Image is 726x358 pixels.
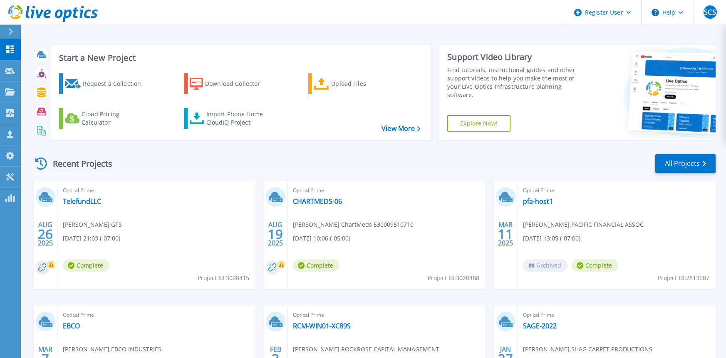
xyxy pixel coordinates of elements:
[447,66,587,99] div: Find tutorials, instructional guides and other support videos to help you make the most of your L...
[293,186,481,195] span: Optical Prime
[59,53,420,63] h3: Start a New Project
[63,220,122,229] span: [PERSON_NAME] , GTS
[198,273,249,283] span: Project ID: 3028415
[523,186,711,195] span: Optical Prime
[206,110,271,127] div: Import Phone Home CloudIQ Project
[293,197,342,205] a: CHARTMEDS-06
[523,197,553,205] a: pfa-host1
[32,153,124,174] div: Recent Projects
[63,259,109,272] span: Complete
[308,73,401,94] a: Upload Files
[63,345,161,354] span: [PERSON_NAME] , EBCO INDUSTRIES
[523,234,580,243] span: [DATE] 13:05 (-07:00)
[523,322,557,330] a: SAGE-2022
[63,310,250,320] span: Optical Prime
[428,273,479,283] span: Project ID: 3020488
[37,219,53,249] div: AUG 2025
[293,310,481,320] span: Optical Prime
[382,125,420,133] a: View More
[293,345,439,354] span: [PERSON_NAME] , ROCKROSE CAPITAL MANAGEMENT
[83,75,149,92] div: Request a Collection
[59,73,152,94] a: Request a Collection
[655,154,716,173] a: All Projects
[268,219,283,249] div: AUG 2025
[331,75,398,92] div: Upload Files
[63,186,250,195] span: Optical Prime
[63,197,101,205] a: TelefundLLC
[293,220,414,229] span: [PERSON_NAME] , ChartMeds 530009510710
[658,273,709,283] span: Project ID: 2813607
[447,52,587,63] div: Support Video Library
[447,115,510,132] a: Explore Now!
[498,219,513,249] div: MAR 2025
[293,259,339,272] span: Complete
[205,75,272,92] div: Download Collector
[523,345,652,354] span: [PERSON_NAME] , SHAG CARPET PRODUCTIONS
[82,110,148,127] div: Cloud Pricing Calculator
[572,259,618,272] span: Complete
[63,322,80,330] a: EBCO
[293,322,351,330] a: RCM-WIN01-XC89S
[38,230,53,238] span: 26
[63,234,120,243] span: [DATE] 21:03 (-07:00)
[523,310,711,320] span: Optical Prime
[293,234,350,243] span: [DATE] 10:06 (-05:00)
[184,73,277,94] a: Download Collector
[523,259,567,272] span: Archived
[59,108,152,129] a: Cloud Pricing Calculator
[704,9,716,15] span: SCS
[523,220,644,229] span: [PERSON_NAME] , PACIFIC FINANCIAL ASSOC
[498,230,513,238] span: 11
[268,230,283,238] span: 19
